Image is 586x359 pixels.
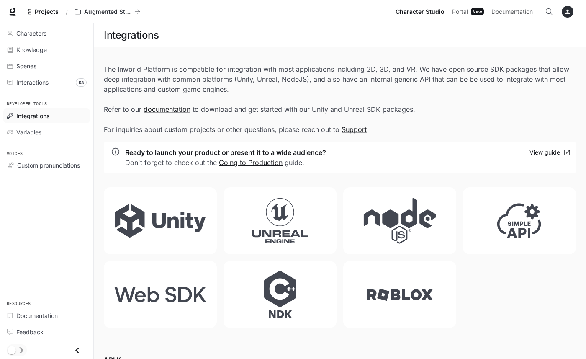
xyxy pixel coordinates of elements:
[125,147,326,158] p: Ready to launch your product or present it to a wide audience?
[452,7,468,17] span: Portal
[3,308,90,323] a: Documentation
[62,8,71,16] div: /
[392,3,448,20] a: Character Studio
[16,29,46,38] span: Characters
[84,8,131,15] p: Augmented Storytelling
[541,3,558,20] button: Open Command Menu
[16,111,50,120] span: Integrations
[104,64,576,134] p: The Inworld Platform is compatible for integration with most applications including 2D, 3D, and V...
[3,325,90,339] a: Feedback
[68,342,87,359] button: Close drawer
[488,3,539,20] a: Documentation
[3,26,90,41] a: Characters
[3,158,90,173] a: Custom pronunciations
[527,146,572,160] a: View guide
[16,128,41,137] span: Variables
[471,8,484,15] div: New
[16,62,36,70] span: Scenes
[22,3,62,20] a: Go to projects
[16,311,58,320] span: Documentation
[144,105,190,114] a: documentation
[219,158,283,167] a: Going to Production
[3,108,90,123] a: Integrations
[3,75,90,90] a: Interactions
[17,161,80,170] span: Custom pronunciations
[16,45,47,54] span: Knowledge
[16,78,49,87] span: Interactions
[449,3,487,20] a: PortalNew
[529,147,560,158] div: View guide
[125,158,326,168] p: Don't forget to check out the guide.
[491,7,533,17] span: Documentation
[3,125,90,139] a: Variables
[342,125,367,134] a: Support
[8,345,16,354] span: Dark mode toggle
[76,78,87,87] span: 53
[35,8,59,15] span: Projects
[104,27,159,44] h1: Integrations
[16,328,44,336] span: Feedback
[3,59,90,73] a: Scenes
[71,3,144,20] button: All workspaces
[3,42,90,57] a: Knowledge
[396,7,445,17] span: Character Studio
